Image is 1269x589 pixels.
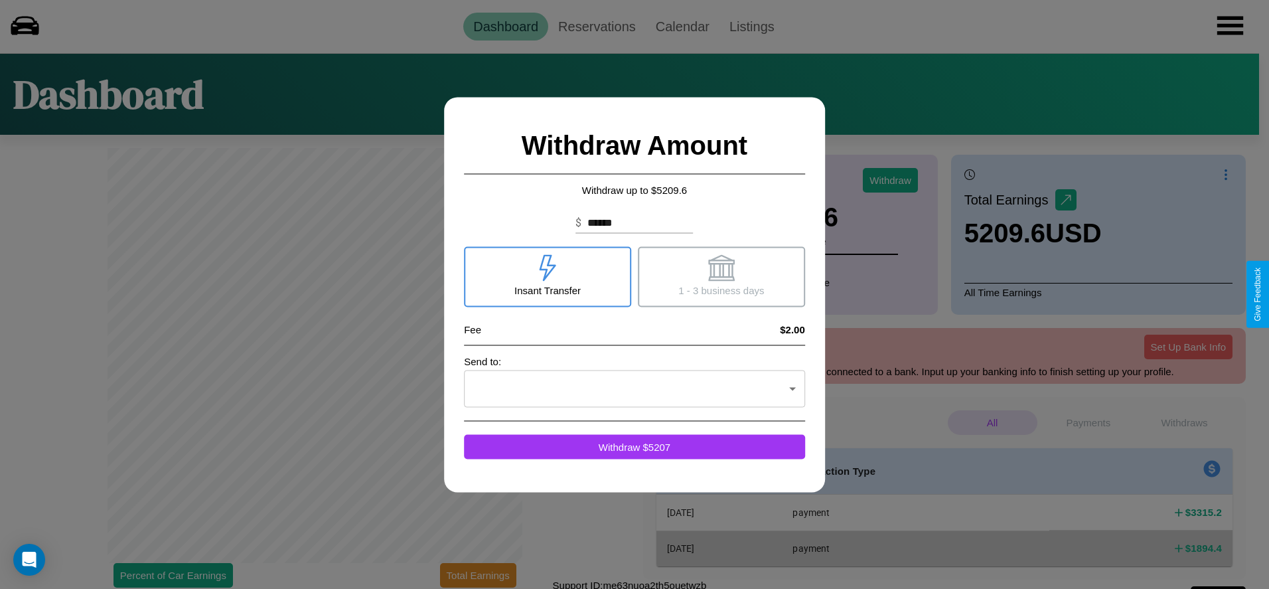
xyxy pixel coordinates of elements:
button: Withdraw $5207 [464,434,805,459]
p: $ [575,214,581,230]
p: Fee [464,320,481,338]
div: Give Feedback [1253,268,1262,321]
h4: $2.00 [780,323,805,335]
div: Open Intercom Messenger [13,544,45,576]
p: 1 - 3 business days [678,281,764,299]
h2: Withdraw Amount [464,117,805,174]
p: Withdraw up to $ 5209.6 [464,181,805,199]
p: Send to: [464,352,805,370]
p: Insant Transfer [514,281,581,299]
